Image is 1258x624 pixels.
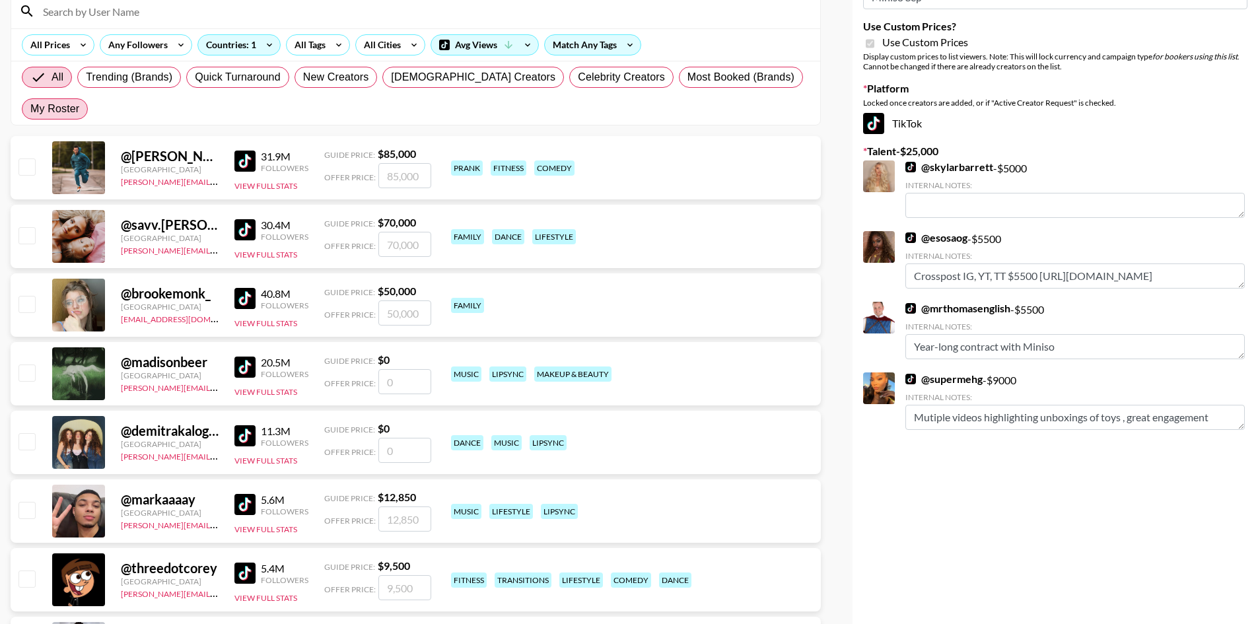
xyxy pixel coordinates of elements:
a: [EMAIL_ADDRESS][DOMAIN_NAME] [121,312,254,324]
div: family [451,229,484,244]
a: [PERSON_NAME][EMAIL_ADDRESS][PERSON_NAME][PERSON_NAME][DOMAIN_NAME] [121,586,442,599]
button: View Full Stats [234,524,297,534]
img: TikTok [234,288,256,309]
div: prank [451,160,483,176]
span: Celebrity Creators [578,69,665,85]
a: [PERSON_NAME][EMAIL_ADDRESS][DOMAIN_NAME] [121,449,316,462]
div: music [451,504,481,519]
div: [GEOGRAPHIC_DATA] [121,302,219,312]
button: View Full Stats [234,593,297,603]
img: TikTok [234,563,256,584]
div: Followers [261,369,308,379]
span: Offer Price: [324,172,376,182]
div: lipsync [489,366,526,382]
textarea: Year-long contract with Miniso [905,334,1245,359]
div: Locked once creators are added, or if "Active Creator Request" is checked. [863,98,1247,108]
img: TikTok [905,232,916,243]
span: Offer Price: [324,516,376,526]
a: @skylarbarrett [905,160,993,174]
textarea: Crosspost IG, YT, TT $5500 [URL][DOMAIN_NAME] [905,263,1245,289]
div: @ [PERSON_NAME].[PERSON_NAME] [121,148,219,164]
div: Internal Notes: [905,251,1245,261]
div: @ savv.[PERSON_NAME] [121,217,219,233]
div: comedy [611,572,651,588]
input: 0 [378,369,431,394]
div: Followers [261,300,308,310]
span: Offer Price: [324,241,376,251]
div: [GEOGRAPHIC_DATA] [121,576,219,586]
img: TikTok [234,151,256,172]
div: [GEOGRAPHIC_DATA] [121,164,219,174]
span: Guide Price: [324,493,375,503]
div: Followers [261,232,308,242]
button: View Full Stats [234,181,297,191]
strong: $ 70,000 [378,216,416,228]
div: music [491,435,522,450]
div: makeup & beauty [534,366,612,382]
strong: $ 0 [378,422,390,434]
div: dance [659,572,691,588]
span: [DEMOGRAPHIC_DATA] Creators [391,69,555,85]
div: Followers [261,163,308,173]
img: TikTok [234,219,256,240]
div: 30.4M [261,219,308,232]
span: Offer Price: [324,310,376,320]
span: Quick Turnaround [195,69,281,85]
span: Guide Price: [324,150,375,160]
button: View Full Stats [234,456,297,466]
img: TikTok [905,303,916,314]
div: - $ 5500 [905,302,1245,359]
input: 0 [378,438,431,463]
span: Guide Price: [324,287,375,297]
span: Offer Price: [324,584,376,594]
span: My Roster [30,101,79,117]
a: [PERSON_NAME][EMAIL_ADDRESS][DOMAIN_NAME] [121,243,316,256]
div: lipsync [541,504,578,519]
span: Guide Price: [324,425,375,434]
div: Avg Views [431,35,538,55]
div: Followers [261,575,308,585]
div: fitness [491,160,526,176]
textarea: Mutiple videos highlighting unboxings of toys , great engagement [905,405,1245,430]
label: Talent - $ 25,000 [863,145,1247,158]
div: [GEOGRAPHIC_DATA] [121,508,219,518]
strong: $ 0 [378,353,390,366]
div: 40.8M [261,287,308,300]
input: 85,000 [378,163,431,188]
div: Any Followers [100,35,170,55]
div: 20.5M [261,356,308,369]
strong: $ 85,000 [378,147,416,160]
span: Offer Price: [324,447,376,457]
div: Display custom prices to list viewers. Note: This will lock currency and campaign type . Cannot b... [863,52,1247,71]
div: dance [492,229,524,244]
div: lifestyle [532,229,576,244]
div: lifestyle [559,572,603,588]
button: View Full Stats [234,318,297,328]
span: All [52,69,63,85]
div: All Prices [22,35,73,55]
img: TikTok [905,162,916,172]
button: View Full Stats [234,387,297,397]
div: Match Any Tags [545,35,641,55]
div: [GEOGRAPHIC_DATA] [121,233,219,243]
div: lipsync [530,435,567,450]
div: - $ 5500 [905,231,1245,289]
div: Internal Notes: [905,322,1245,331]
span: Guide Price: [324,356,375,366]
div: @ madisonbeer [121,354,219,370]
input: Search by User Name [35,1,812,22]
img: TikTok [234,357,256,378]
input: 9,500 [378,575,431,600]
div: Internal Notes: [905,392,1245,402]
input: 70,000 [378,232,431,257]
div: Followers [261,438,308,448]
div: 5.4M [261,562,308,575]
div: 5.6M [261,493,308,506]
img: TikTok [234,494,256,515]
span: New Creators [303,69,369,85]
label: Platform [863,82,1247,95]
div: @ markaaaay [121,491,219,508]
img: TikTok [234,425,256,446]
div: All Cities [356,35,403,55]
div: - $ 5000 [905,160,1245,218]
